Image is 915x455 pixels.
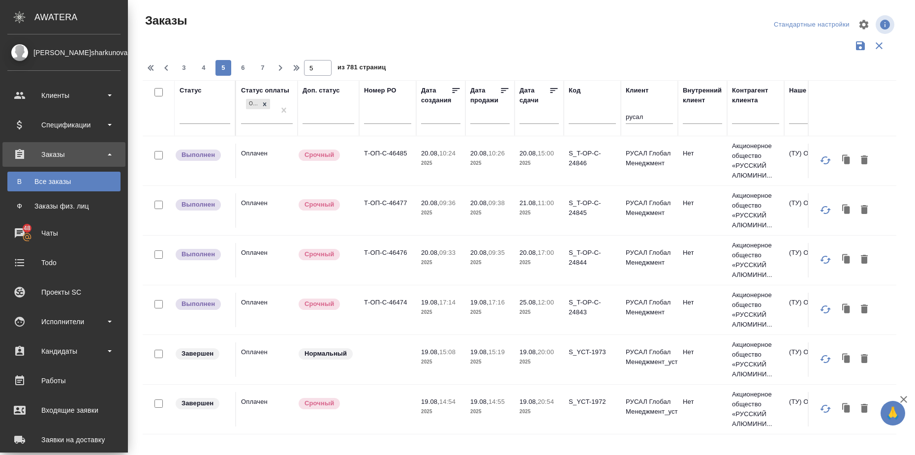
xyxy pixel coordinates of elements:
p: 19.08, [519,398,538,405]
p: 2025 [421,208,460,218]
p: 17:16 [488,299,505,306]
span: 6 [235,63,251,73]
p: 2025 [421,258,460,268]
span: Заказы [143,13,187,29]
td: Оплачен [236,392,298,426]
div: Todo [7,255,121,270]
button: 7 [255,60,271,76]
p: Акционерное общество «РУССКИЙ АЛЮМИНИ... [732,241,779,280]
p: 20.08, [470,199,488,207]
div: [PERSON_NAME]sharkunova [7,47,121,58]
p: 2025 [470,158,510,168]
button: Обновить [814,397,837,421]
p: Срочный [305,249,334,259]
p: 19.08, [421,398,439,405]
p: 2025 [519,208,559,218]
p: Акционерное общество «РУССКИЙ АЛЮМИНИ... [732,141,779,181]
p: 20.08, [519,150,538,157]
p: 2025 [421,357,460,367]
p: 11:00 [538,199,554,207]
p: 20.08, [519,249,538,256]
button: Удалить [856,151,873,170]
span: 48 [18,223,36,233]
p: 20.08, [470,249,488,256]
td: Т-ОП-С-46474 [359,293,416,327]
p: 14:55 [488,398,505,405]
p: 09:33 [439,249,456,256]
div: Все заказы [12,177,116,186]
p: 20.08, [421,249,439,256]
td: Т-ОП-С-46476 [359,243,416,277]
p: Завершен [182,398,213,408]
p: Срочный [305,200,334,210]
span: 3 [176,63,192,73]
span: 4 [196,63,212,73]
p: 09:38 [488,199,505,207]
a: ВВсе заказы [7,172,121,191]
div: Оплачен [246,99,259,109]
div: Код [569,86,580,95]
div: Номер PO [364,86,396,95]
button: Удалить [856,201,873,219]
div: Дата создания [421,86,451,105]
p: 20.08, [470,150,488,157]
p: 2025 [421,307,460,317]
p: S_YCT-1972 [569,397,616,407]
span: Посмотреть информацию [876,15,896,34]
p: 15:19 [488,348,505,356]
p: 21.08, [519,199,538,207]
p: Нет [683,248,722,258]
p: 15:08 [439,348,456,356]
span: 🙏 [884,403,901,424]
p: Нет [683,347,722,357]
button: 4 [196,60,212,76]
div: Выставляется автоматически, если на указанный объем услуг необходимо больше времени в стандартном... [298,198,354,212]
button: Обновить [814,298,837,321]
div: Внутренний клиент [683,86,722,105]
button: 3 [176,60,192,76]
p: Нет [683,149,722,158]
div: Дата продажи [470,86,500,105]
div: Исполнители [7,314,121,329]
p: 19.08, [470,348,488,356]
a: Входящие заявки [2,398,125,423]
p: 09:36 [439,199,456,207]
button: Обновить [814,347,837,371]
p: 10:26 [488,150,505,157]
div: Выставляется автоматически, если на указанный объем услуг необходимо больше времени в стандартном... [298,397,354,410]
div: Статус [180,86,202,95]
p: 19.08, [470,299,488,306]
p: 19.08, [421,348,439,356]
p: 12:00 [538,299,554,306]
p: 2025 [421,158,460,168]
a: 48Чаты [2,221,125,245]
div: Проекты SC [7,285,121,300]
button: 6 [235,60,251,76]
a: ФЗаказы физ. лиц [7,196,121,216]
td: Т-ОП-С-46477 [359,193,416,228]
div: Клиент [626,86,648,95]
td: Оплачен [236,193,298,228]
p: Нормальный [305,349,347,359]
td: (ТУ) ООО "Трактат" [784,293,902,327]
p: 2025 [519,158,559,168]
p: Нет [683,198,722,208]
td: Оплачен [236,293,298,327]
div: Выставляет ПМ после сдачи и проведения начислений. Последний этап для ПМа [175,149,230,162]
p: Акционерное общество «РУССКИЙ АЛЮМИНИ... [732,340,779,379]
div: Чаты [7,226,121,241]
p: Нет [683,298,722,307]
p: 25.08, [519,299,538,306]
div: Заказы физ. лиц [12,201,116,211]
p: Срочный [305,398,334,408]
button: Обновить [814,198,837,222]
div: Входящие заявки [7,403,121,418]
p: 2025 [519,307,559,317]
p: 2025 [519,258,559,268]
div: Статус по умолчанию для стандартных заказов [298,347,354,361]
div: Выставляется автоматически, если на указанный объем услуг необходимо больше времени в стандартном... [298,248,354,261]
p: Выполнен [182,150,215,160]
td: (ТУ) ООО "Трактат" [784,144,902,178]
p: Нет [683,397,722,407]
button: Клонировать [837,250,856,269]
